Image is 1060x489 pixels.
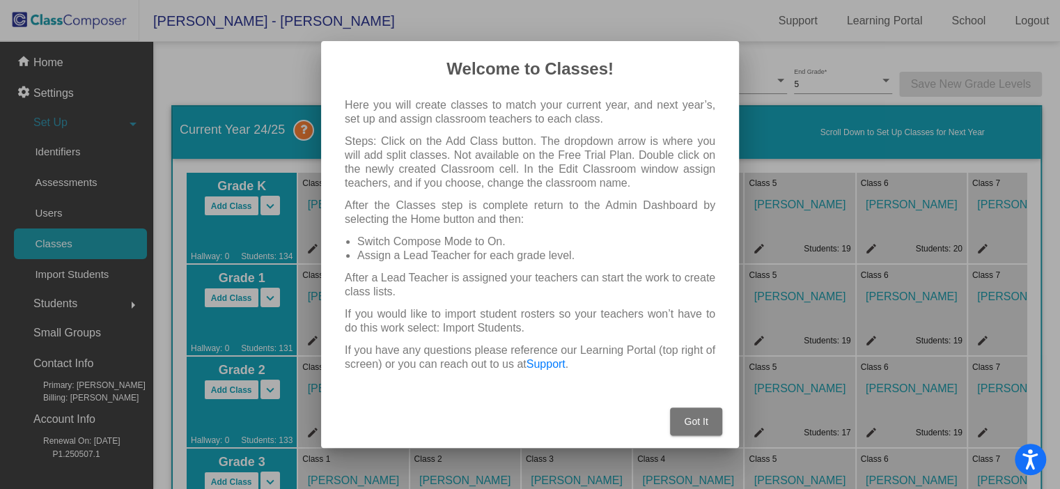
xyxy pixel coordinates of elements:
[527,358,566,370] a: Support
[684,416,708,427] span: Got It
[670,407,722,435] button: Got It
[345,307,715,335] p: If you would like to import student rosters so your teachers won’t have to do this work select: I...
[345,199,715,226] p: After the Classes step is complete return to the Admin Dashboard by selecting the Home button and...
[357,249,715,263] li: Assign a Lead Teacher for each grade level.
[345,98,715,126] p: Here you will create classes to match your current year, and next year’s, set up and assign class...
[345,343,715,371] p: If you have any questions please reference our Learning Portal (top right of screen) or you can r...
[338,58,722,80] h2: Welcome to Classes!
[345,271,715,299] p: After a Lead Teacher is assigned your teachers can start the work to create class lists.
[357,235,715,249] li: Switch Compose Mode to On.
[345,134,715,190] p: Steps: Click on the Add Class button. The dropdown arrow is where you will add split classes. Not...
